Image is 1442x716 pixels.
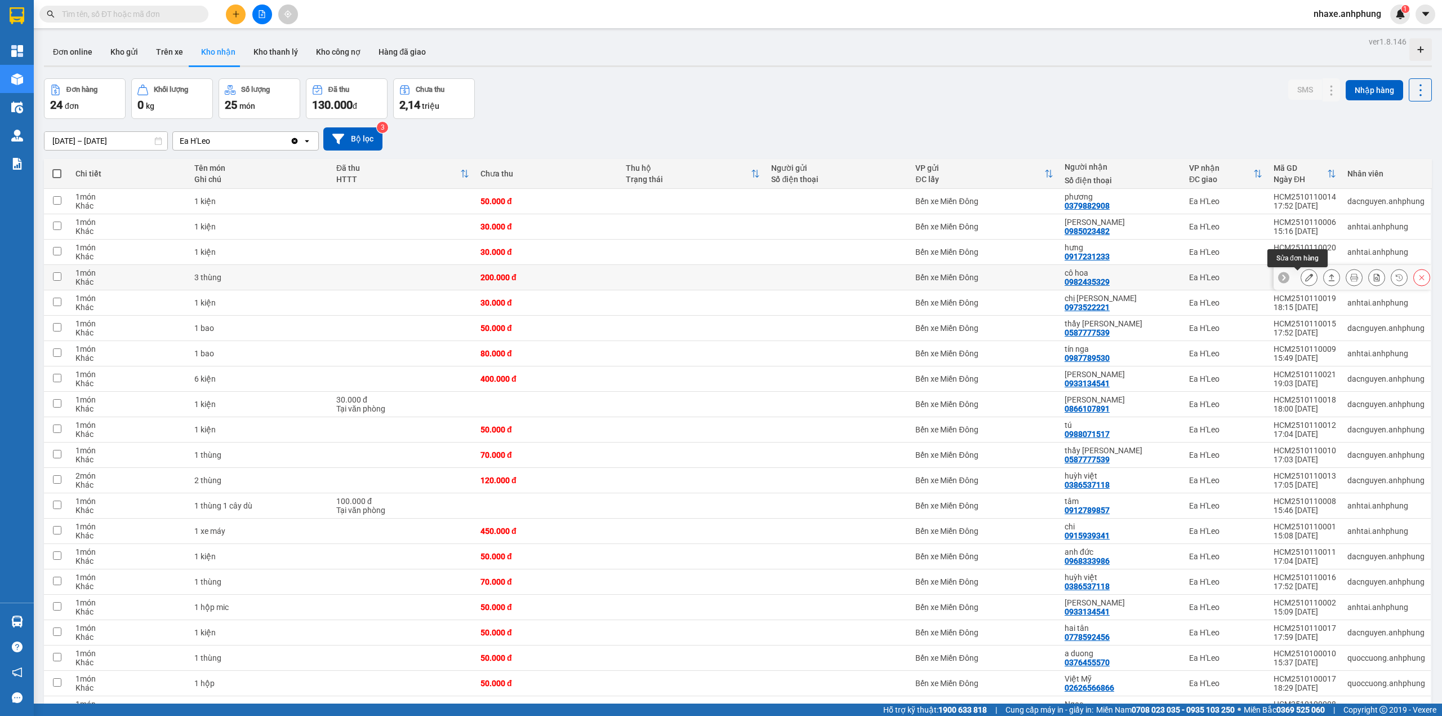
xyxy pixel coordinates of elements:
div: 0968333986 [1065,556,1110,565]
div: Nhân viên [1347,169,1425,178]
div: Ea H'Leo [1189,450,1262,459]
div: thầy tông [1065,319,1178,328]
span: aim [284,10,292,18]
div: HCM2510110002 [1274,598,1336,607]
div: hưng [1065,243,1178,252]
button: Kho gửi [101,38,147,65]
div: 1 thùng [194,577,325,586]
div: HCM2510110015 [1274,319,1336,328]
div: Bến xe Miền Đông [915,374,1053,383]
div: Bến xe Miền Đông [915,527,1053,536]
div: chi [1065,522,1178,531]
div: Ea H'Leo [1189,425,1262,434]
div: Bến xe Miền Đông [915,425,1053,434]
div: 30.000 đ [480,298,615,307]
div: HCM2510110018 [1274,395,1336,404]
svg: Clear value [290,136,299,145]
div: HCM2510110011 [1274,547,1336,556]
button: plus [226,5,246,24]
div: 1 kiện [194,247,325,257]
div: 70.000 đ [480,577,615,586]
div: Ea H'Leo [1189,273,1262,282]
div: Ghi chú [194,175,325,184]
div: Ea H'Leo [1189,501,1262,510]
div: HCM2510110008 [1274,497,1336,506]
div: 0933134541 [1065,607,1110,616]
span: 25 [225,98,237,112]
div: 1 xe máy [194,527,325,536]
div: anhtai.anhphung [1347,349,1425,358]
div: thầy tông [1065,446,1178,455]
div: 1 món [75,598,183,607]
div: HCM2510100010 [1274,649,1336,658]
div: 400.000 đ [480,374,615,383]
div: Khác [75,506,183,515]
img: icon-new-feature [1395,9,1405,19]
div: Trạng thái [626,175,751,184]
div: 17:04 [DATE] [1274,556,1336,565]
button: aim [278,5,298,24]
div: 1 món [75,547,183,556]
div: 1 món [75,421,183,430]
span: question-circle [12,642,23,652]
div: 2 thùng [194,476,325,485]
input: Selected Ea H'Leo. [211,135,212,147]
th: Toggle SortBy [1268,159,1342,189]
div: Số điện thoại [771,175,904,184]
div: HCM2510100017 [1274,674,1336,683]
div: 50.000 đ [480,653,615,662]
div: 1 món [75,192,183,201]
div: Bến xe Miền Đông [915,273,1053,282]
div: 50.000 đ [480,603,615,612]
div: Sửa đơn hàng [1267,249,1328,267]
button: Số lượng25món [219,78,300,119]
div: cô hoa [1065,268,1178,277]
div: Chưa thu [480,169,615,178]
div: 0386537118 [1065,480,1110,489]
div: Khác [75,531,183,540]
div: 0988071517 [1065,430,1110,439]
div: 70.000 đ [480,450,615,459]
div: Đã thu [328,86,349,94]
div: Ea H'Leo [1189,324,1262,333]
div: dacnguyen.anhphung [1347,577,1425,586]
div: Đơn hàng [66,86,97,94]
span: plus [232,10,240,18]
div: gia hưng [1065,395,1178,404]
div: 1 thùng 1 cây dù [194,501,325,510]
div: Khác [75,455,183,464]
button: Chưa thu2,14 triệu [393,78,475,119]
div: 17:52 [DATE] [1274,328,1336,337]
button: file-add [252,5,272,24]
div: 30.000 đ [336,395,469,404]
div: 1 món [75,218,183,227]
div: 1 kiện [194,197,325,206]
div: Bến xe Miền Đông [915,400,1053,409]
div: HCM2510110014 [1274,192,1336,201]
div: 1 món [75,370,183,379]
div: HCM2510110009 [1274,344,1336,353]
div: 18:00 [DATE] [1274,404,1336,413]
span: search [47,10,55,18]
sup: 3 [377,122,388,133]
div: 17:59 [DATE] [1274,633,1336,642]
div: Khác [75,633,183,642]
div: dacnguyen.anhphung [1347,628,1425,637]
div: HCM2510110020 [1274,243,1336,252]
div: HCM2510110019 [1274,294,1336,303]
div: 50.000 đ [480,628,615,637]
div: ver 1.8.146 [1369,36,1407,48]
div: Ea H'Leo [1189,298,1262,307]
div: Khác [75,607,183,616]
div: Bến xe Miền Đông [915,552,1053,561]
div: 0386537118 [1065,582,1110,591]
div: 0376455570 [1065,658,1110,667]
div: Khác [75,201,183,210]
div: 1 bao [194,324,325,333]
div: HCM2510110017 [1274,624,1336,633]
div: Ea H'Leo [1189,577,1262,586]
div: Bến xe Miền Đông [915,450,1053,459]
div: 1 món [75,344,183,353]
div: 1 hộp [194,679,325,688]
button: Kho thanh lý [244,38,307,65]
